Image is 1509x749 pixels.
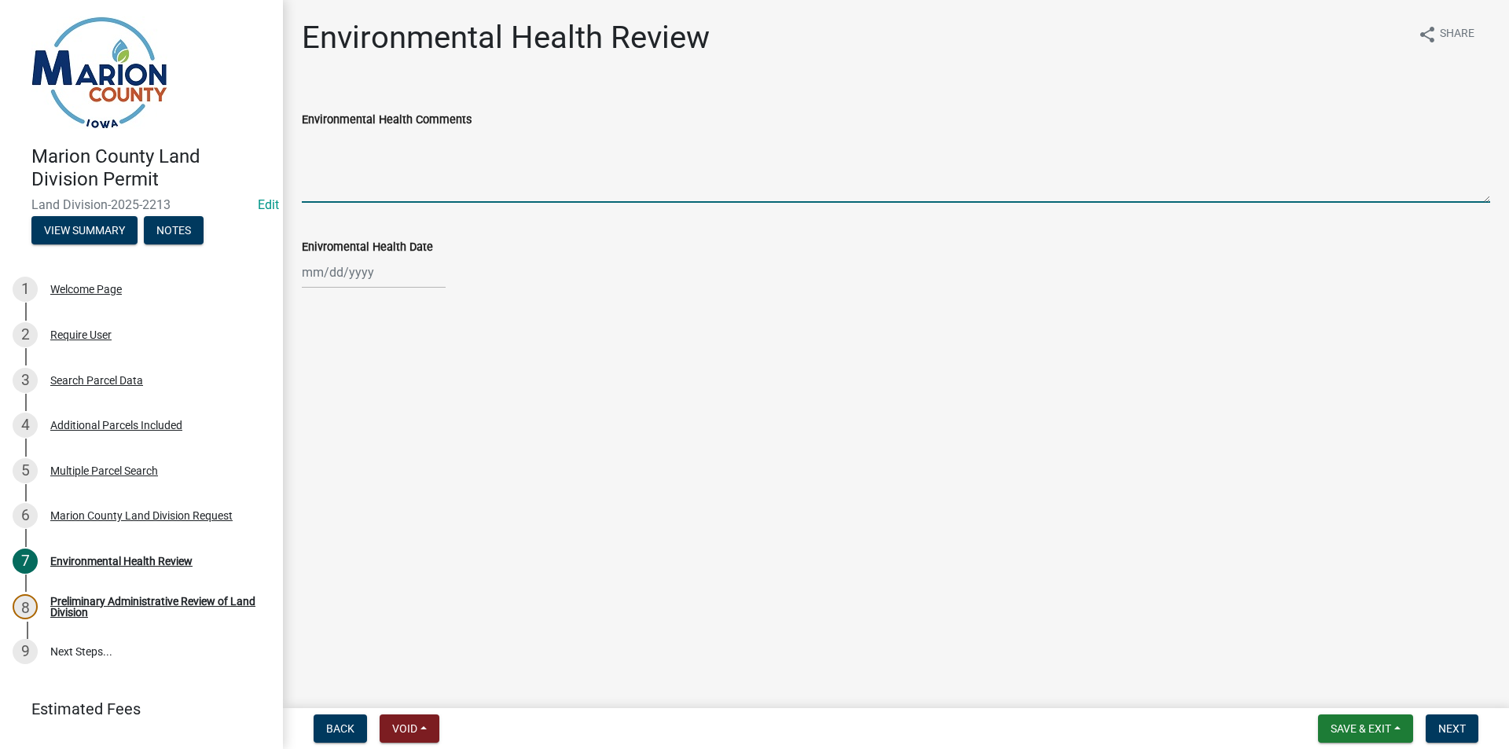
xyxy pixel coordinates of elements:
h4: Marion County Land Division Permit [31,145,270,191]
div: Preliminary Administrative Review of Land Division [50,596,258,618]
span: Next [1438,722,1466,735]
div: Environmental Health Review [50,556,193,567]
span: Void [392,722,417,735]
wm-modal-confirm: Notes [144,225,204,237]
input: mm/dd/yyyy [302,256,446,288]
div: 7 [13,549,38,574]
div: Marion County Land Division Request [50,510,233,521]
div: Welcome Page [50,284,122,295]
div: 4 [13,413,38,438]
h1: Environmental Health Review [302,19,710,57]
div: 9 [13,639,38,664]
span: Back [326,722,354,735]
span: Save & Exit [1331,722,1391,735]
wm-modal-confirm: Summary [31,225,138,237]
div: 3 [13,368,38,393]
i: share [1418,25,1437,44]
div: Additional Parcels Included [50,420,182,431]
span: Share [1440,25,1474,44]
button: Save & Exit [1318,714,1413,743]
label: Enivromental Health Date [302,242,433,253]
div: 8 [13,594,38,619]
button: Back [314,714,367,743]
div: 2 [13,322,38,347]
button: Void [380,714,439,743]
img: Marion County, Iowa [31,17,167,129]
label: Environmental Health Comments [302,115,472,126]
div: Multiple Parcel Search [50,465,158,476]
a: Estimated Fees [13,693,258,725]
div: 5 [13,458,38,483]
div: Require User [50,329,112,340]
button: View Summary [31,216,138,244]
span: Land Division-2025-2213 [31,197,251,212]
div: 6 [13,503,38,528]
button: Notes [144,216,204,244]
button: Next [1426,714,1478,743]
div: 1 [13,277,38,302]
button: shareShare [1405,19,1487,50]
div: Search Parcel Data [50,375,143,386]
a: Edit [258,197,279,212]
wm-modal-confirm: Edit Application Number [258,197,279,212]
